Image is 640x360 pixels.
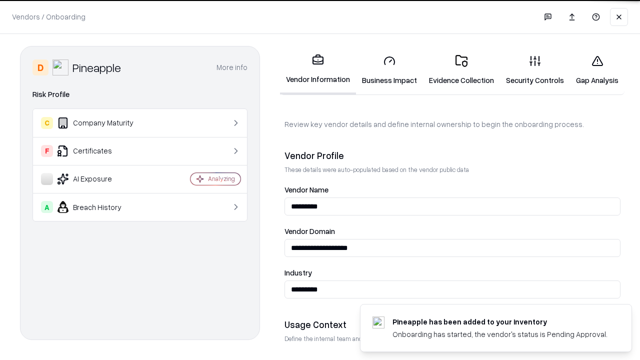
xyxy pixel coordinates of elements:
[284,149,620,161] div: Vendor Profile
[52,59,68,75] img: Pineapple
[41,117,53,129] div: C
[570,47,624,93] a: Gap Analysis
[32,59,48,75] div: D
[41,173,160,185] div: AI Exposure
[392,329,607,339] div: Onboarding has started, the vendor's status is Pending Approval.
[284,334,620,343] p: Define the internal team and reason for using this vendor. This helps assess business relevance a...
[423,47,500,93] a: Evidence Collection
[41,145,160,157] div: Certificates
[41,145,53,157] div: F
[284,186,620,193] label: Vendor Name
[41,201,53,213] div: A
[12,11,85,22] p: Vendors / Onboarding
[72,59,121,75] div: Pineapple
[280,46,356,94] a: Vendor Information
[284,165,620,174] p: These details were auto-populated based on the vendor public data
[41,117,160,129] div: Company Maturity
[500,47,570,93] a: Security Controls
[41,201,160,213] div: Breach History
[208,174,235,183] div: Analyzing
[284,318,620,330] div: Usage Context
[284,269,620,276] label: Industry
[392,316,607,327] div: Pineapple has been added to your inventory
[32,88,247,100] div: Risk Profile
[372,316,384,328] img: pineappleenergy.com
[284,119,620,129] p: Review key vendor details and define internal ownership to begin the onboarding process.
[216,58,247,76] button: More info
[284,227,620,235] label: Vendor Domain
[356,47,423,93] a: Business Impact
